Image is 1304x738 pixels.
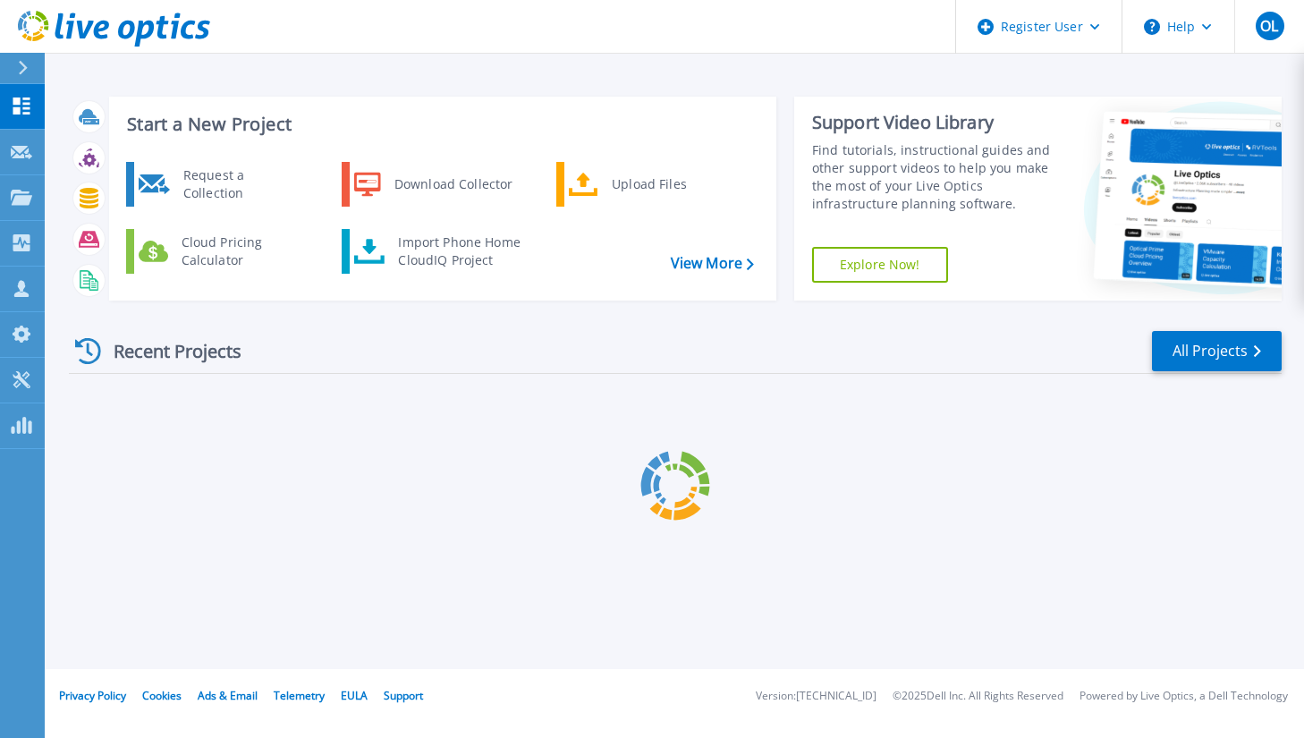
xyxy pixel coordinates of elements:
[812,247,948,283] a: Explore Now!
[671,255,754,272] a: View More
[274,688,325,703] a: Telemetry
[126,229,309,274] a: Cloud Pricing Calculator
[603,166,735,202] div: Upload Files
[126,162,309,207] a: Request a Collection
[198,688,258,703] a: Ads & Email
[1152,331,1282,371] a: All Projects
[174,166,305,202] div: Request a Collection
[173,233,305,269] div: Cloud Pricing Calculator
[142,688,182,703] a: Cookies
[1080,691,1288,702] li: Powered by Live Optics, a Dell Technology
[756,691,876,702] li: Version: [TECHNICAL_ID]
[342,162,525,207] a: Download Collector
[812,141,1056,213] div: Find tutorials, instructional guides and other support videos to help you make the most of your L...
[385,166,521,202] div: Download Collector
[341,688,368,703] a: EULA
[59,688,126,703] a: Privacy Policy
[556,162,740,207] a: Upload Files
[1260,19,1278,33] span: OL
[384,688,423,703] a: Support
[69,329,266,373] div: Recent Projects
[812,111,1056,134] div: Support Video Library
[893,691,1063,702] li: © 2025 Dell Inc. All Rights Reserved
[389,233,529,269] div: Import Phone Home CloudIQ Project
[127,115,753,134] h3: Start a New Project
